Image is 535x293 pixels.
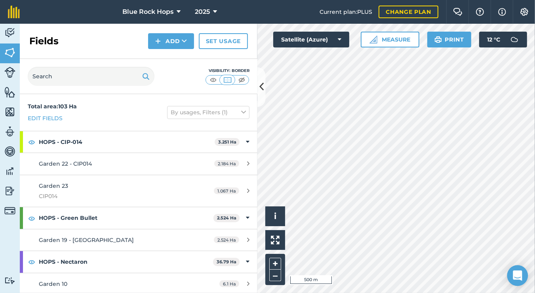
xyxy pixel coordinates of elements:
strong: HOPS - Green Bullet [39,207,213,229]
button: By usages, Filters (1) [167,106,249,119]
img: Ruler icon [369,36,377,43]
img: svg+xml;base64,PD94bWwgdmVyc2lvbj0iMS4wIiBlbmNvZGluZz0idXRmLTgiPz4KPCEtLSBHZW5lcmF0b3I6IEFkb2JlIE... [4,126,15,138]
span: 12 ° C [487,32,500,47]
img: svg+xml;base64,PHN2ZyB4bWxucz0iaHR0cDovL3d3dy53My5vcmcvMjAwMC9zdmciIHdpZHRoPSI1MCIgaGVpZ2h0PSI0MC... [208,76,218,84]
span: Garden 19 - [GEOGRAPHIC_DATA] [39,236,134,244]
img: svg+xml;base64,PD94bWwgdmVyc2lvbj0iMS4wIiBlbmNvZGluZz0idXRmLTgiPz4KPCEtLSBHZW5lcmF0b3I6IEFkb2JlIE... [4,277,15,284]
span: 1.067 Ha [214,187,239,194]
div: HOPS - Nectaron36.79 Ha [20,251,257,272]
h2: Fields [29,35,59,47]
div: Open Intercom Messenger [507,265,528,286]
button: Satellite (Azure) [273,32,349,47]
img: svg+xml;base64,PD94bWwgdmVyc2lvbj0iMS4wIiBlbmNvZGluZz0idXRmLTgiPz4KPCEtLSBHZW5lcmF0b3I6IEFkb2JlIE... [4,67,15,78]
button: Add [148,33,194,49]
img: svg+xml;base64,PHN2ZyB4bWxucz0iaHR0cDovL3d3dy53My5vcmcvMjAwMC9zdmciIHdpZHRoPSI1NiIgaGVpZ2h0PSI2MC... [4,86,15,98]
span: Garden 22 - CIP014 [39,160,92,167]
img: svg+xml;base64,PHN2ZyB4bWxucz0iaHR0cDovL3d3dy53My5vcmcvMjAwMC9zdmciIHdpZHRoPSIxNyIgaGVpZ2h0PSIxNy... [498,7,506,17]
img: svg+xml;base64,PHN2ZyB4bWxucz0iaHR0cDovL3d3dy53My5vcmcvMjAwMC9zdmciIHdpZHRoPSIxOCIgaGVpZ2h0PSIyNC... [28,214,35,223]
span: Garden 23 [39,182,68,189]
strong: HOPS - Nectaron [39,251,213,272]
img: svg+xml;base64,PHN2ZyB4bWxucz0iaHR0cDovL3d3dy53My5vcmcvMjAwMC9zdmciIHdpZHRoPSIxOSIgaGVpZ2h0PSIyNC... [142,72,150,81]
img: A cog icon [520,8,529,16]
span: Blue Rock Hops [122,7,173,17]
button: i [265,206,285,226]
img: svg+xml;base64,PHN2ZyB4bWxucz0iaHR0cDovL3d3dy53My5vcmcvMjAwMC9zdmciIHdpZHRoPSIxOCIgaGVpZ2h0PSIyNC... [28,257,35,267]
span: Current plan : PLUS [320,8,372,16]
span: 6.1 Ha [219,280,239,287]
img: Two speech bubbles overlapping with the left bubble in the forefront [453,8,463,16]
a: Change plan [379,6,438,18]
img: fieldmargin Logo [8,6,20,18]
button: + [269,258,281,270]
span: 2.184 Ha [214,160,239,167]
img: svg+xml;base64,PD94bWwgdmVyc2lvbj0iMS4wIiBlbmNvZGluZz0idXRmLTgiPz4KPCEtLSBHZW5lcmF0b3I6IEFkb2JlIE... [4,146,15,157]
button: 12 °C [479,32,527,47]
a: Garden 19 - [GEOGRAPHIC_DATA]2.524 Ha [20,229,257,251]
img: svg+xml;base64,PHN2ZyB4bWxucz0iaHR0cDovL3d3dy53My5vcmcvMjAwMC9zdmciIHdpZHRoPSI1MCIgaGVpZ2h0PSI0MC... [223,76,232,84]
input: Search [28,67,154,86]
img: svg+xml;base64,PD94bWwgdmVyc2lvbj0iMS4wIiBlbmNvZGluZz0idXRmLTgiPz4KPCEtLSBHZW5lcmF0b3I6IEFkb2JlIE... [506,32,522,47]
img: A question mark icon [475,8,485,16]
img: svg+xml;base64,PHN2ZyB4bWxucz0iaHR0cDovL3d3dy53My5vcmcvMjAwMC9zdmciIHdpZHRoPSIxOSIgaGVpZ2h0PSIyNC... [434,35,442,44]
img: svg+xml;base64,PD94bWwgdmVyc2lvbj0iMS4wIiBlbmNvZGluZz0idXRmLTgiPz4KPCEtLSBHZW5lcmF0b3I6IEFkb2JlIE... [4,185,15,197]
img: svg+xml;base64,PHN2ZyB4bWxucz0iaHR0cDovL3d3dy53My5vcmcvMjAwMC9zdmciIHdpZHRoPSI1MCIgaGVpZ2h0PSI0MC... [237,76,247,84]
strong: HOPS - CIP-014 [39,131,215,153]
img: svg+xml;base64,PHN2ZyB4bWxucz0iaHR0cDovL3d3dy53My5vcmcvMjAwMC9zdmciIHdpZHRoPSIxNCIgaGVpZ2h0PSIyNC... [155,36,161,46]
div: HOPS - Green Bullet2.524 Ha [20,207,257,229]
img: svg+xml;base64,PHN2ZyB4bWxucz0iaHR0cDovL3d3dy53My5vcmcvMjAwMC9zdmciIHdpZHRoPSIxOCIgaGVpZ2h0PSIyNC... [28,137,35,147]
button: Measure [361,32,419,47]
button: – [269,270,281,281]
img: svg+xml;base64,PD94bWwgdmVyc2lvbj0iMS4wIiBlbmNvZGluZz0idXRmLTgiPz4KPCEtLSBHZW5lcmF0b3I6IEFkb2JlIE... [4,27,15,39]
strong: 36.79 Ha [217,259,236,265]
img: svg+xml;base64,PD94bWwgdmVyc2lvbj0iMS4wIiBlbmNvZGluZz0idXRmLTgiPz4KPCEtLSBHZW5lcmF0b3I6IEFkb2JlIE... [4,165,15,177]
img: svg+xml;base64,PHN2ZyB4bWxucz0iaHR0cDovL3d3dy53My5vcmcvMjAwMC9zdmciIHdpZHRoPSI1NiIgaGVpZ2h0PSI2MC... [4,47,15,59]
span: CIP014 [39,192,188,200]
button: Print [427,32,472,47]
div: Visibility: Border [205,68,249,74]
a: Edit fields [28,114,63,123]
img: Four arrows, one pointing top left, one top right, one bottom right and the last bottom left [271,236,280,244]
img: svg+xml;base64,PD94bWwgdmVyc2lvbj0iMS4wIiBlbmNvZGluZz0idXRmLTgiPz4KPCEtLSBHZW5lcmF0b3I6IEFkb2JlIE... [4,205,15,216]
strong: 2.524 Ha [217,215,236,221]
strong: Total area : 103 Ha [28,103,77,110]
a: Set usage [199,33,248,49]
a: Garden 22 - CIP0142.184 Ha [20,153,257,174]
span: 2.524 Ha [214,236,239,243]
img: svg+xml;base64,PHN2ZyB4bWxucz0iaHR0cDovL3d3dy53My5vcmcvMjAwMC9zdmciIHdpZHRoPSI1NiIgaGVpZ2h0PSI2MC... [4,106,15,118]
strong: 3.251 Ha [218,139,236,145]
a: Garden 23CIP0141.067 Ha [20,175,257,207]
span: i [274,211,276,221]
div: HOPS - CIP-0143.251 Ha [20,131,257,153]
span: 2025 [195,7,210,17]
span: Garden 10 [39,280,67,287]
